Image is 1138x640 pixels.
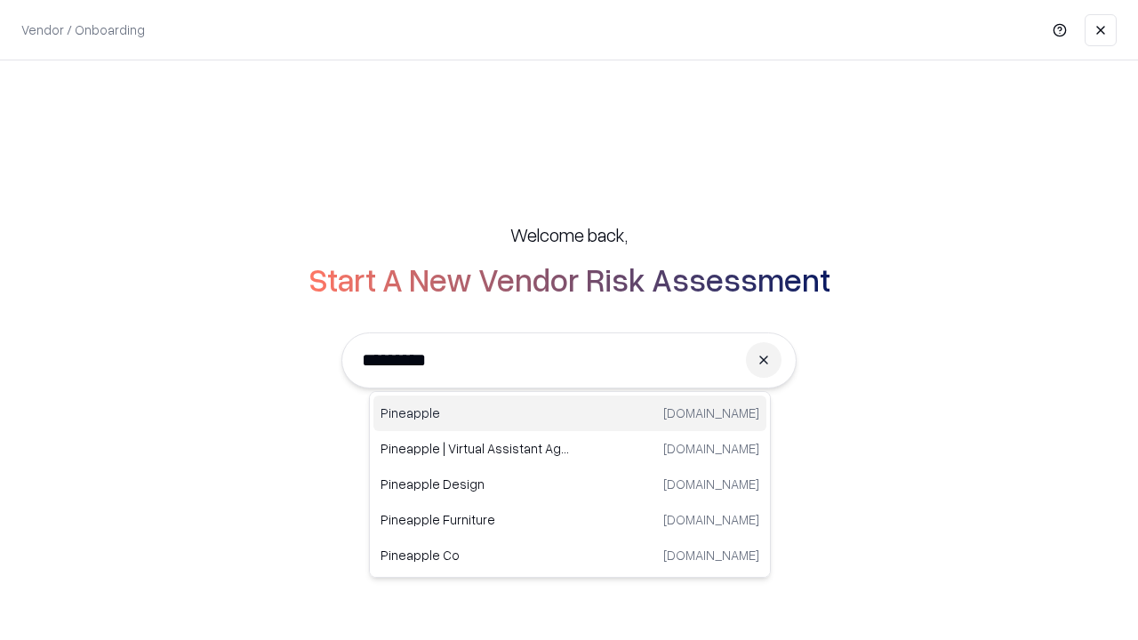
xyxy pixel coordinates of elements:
p: Pineapple [381,404,570,422]
p: [DOMAIN_NAME] [663,546,759,564]
p: Pineapple Design [381,475,570,493]
p: Pineapple | Virtual Assistant Agency [381,439,570,458]
p: [DOMAIN_NAME] [663,404,759,422]
h5: Welcome back, [510,222,628,247]
h2: Start A New Vendor Risk Assessment [309,261,830,297]
p: [DOMAIN_NAME] [663,439,759,458]
p: [DOMAIN_NAME] [663,510,759,529]
p: Pineapple Furniture [381,510,570,529]
p: Pineapple Co [381,546,570,564]
p: Vendor / Onboarding [21,20,145,39]
div: Suggestions [369,391,771,578]
p: [DOMAIN_NAME] [663,475,759,493]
